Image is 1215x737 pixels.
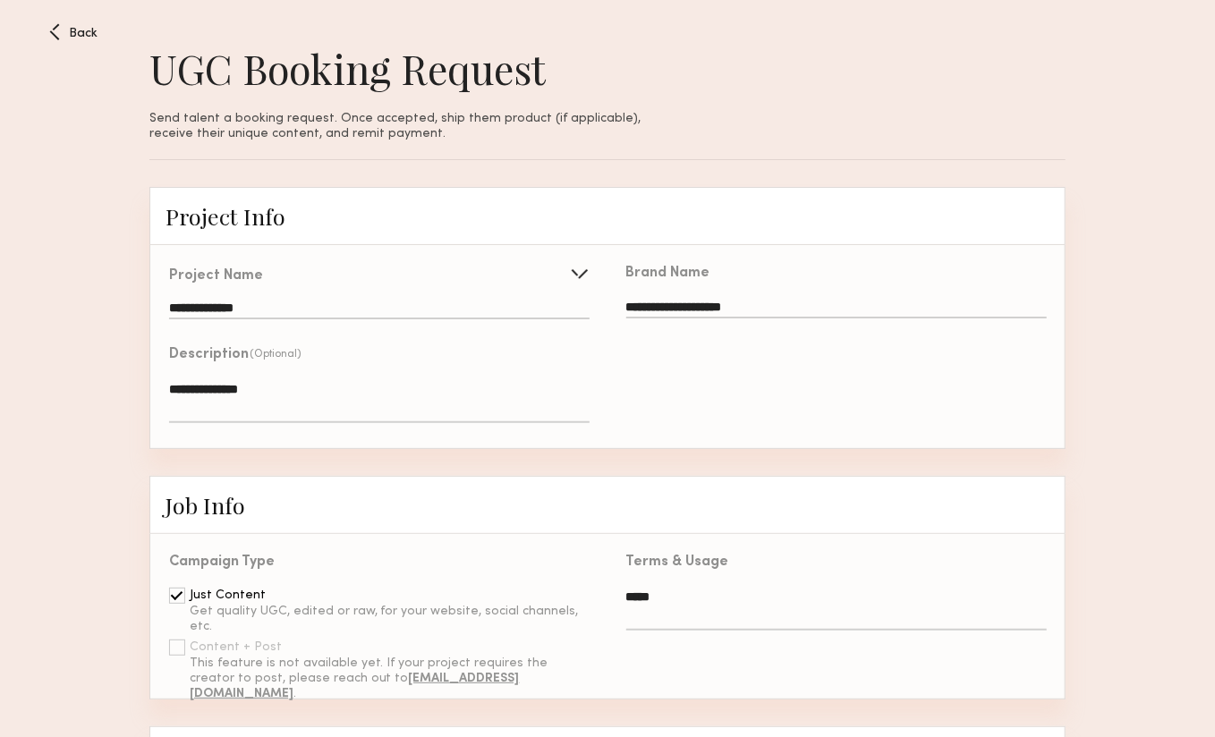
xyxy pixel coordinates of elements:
[169,269,263,284] div: Project Name
[250,348,302,360] div: (Optional)
[190,605,590,635] div: Get quality UGC, edited or raw, for your website, social channels, etc.
[626,267,710,281] div: Brand Name
[169,555,275,570] div: Campaign Type
[166,201,285,231] span: Project Info
[69,28,98,40] span: Back
[149,111,644,141] span: Send talent a booking request. Once accepted, ship them product (if applicable), receive their un...
[190,673,520,699] b: [EMAIL_ADDRESS][DOMAIN_NAME]
[169,348,249,362] div: Description
[626,555,729,570] div: Terms & Usage
[190,641,282,654] div: Content + Post
[190,657,590,701] div: This feature is not available yet. If your project requires the creator to post, please reach out...
[149,41,644,95] h1: UGC Booking Request
[190,589,266,602] div: Just Content
[166,490,245,520] span: Job Info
